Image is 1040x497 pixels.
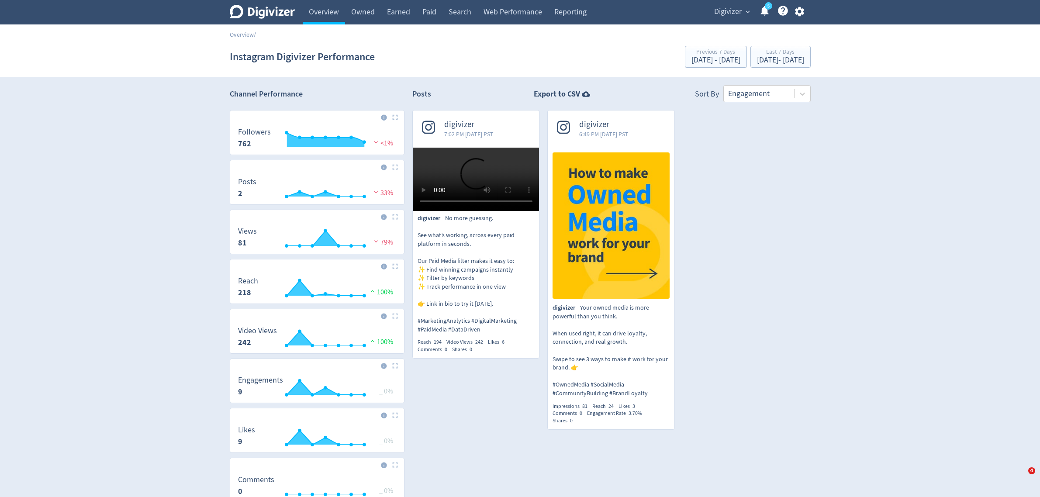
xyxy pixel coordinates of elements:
[744,8,752,16] span: expand_more
[711,5,752,19] button: Digivizer
[553,304,580,312] span: digivizer
[691,56,740,64] div: [DATE] - [DATE]
[767,3,769,9] text: 5
[238,486,242,497] strong: 0
[238,287,251,298] strong: 218
[446,338,488,346] div: Video Views
[632,403,635,410] span: 3
[230,89,404,100] h2: Channel Performance
[418,214,535,334] p: No more guessing. See what’s working, across every paid platform in seconds. Our Paid Media filte...
[757,56,804,64] div: [DATE] - [DATE]
[765,2,772,10] a: 5
[685,46,747,68] button: Previous 7 Days[DATE] - [DATE]
[372,189,393,197] span: 33%
[234,128,400,151] svg: Followers 762
[368,338,393,346] span: 100%
[238,238,247,248] strong: 81
[618,403,640,410] div: Likes
[392,363,398,369] img: Placeholder
[444,130,494,138] span: 7:02 PM [DATE] PST
[534,89,580,100] strong: Export to CSV
[372,139,393,148] span: <1%
[470,346,472,353] span: 0
[238,436,242,447] strong: 9
[238,177,256,187] dt: Posts
[579,130,629,138] span: 6:49 PM [DATE] PST
[234,178,400,201] svg: Posts 2
[695,89,719,102] div: Sort By
[1010,467,1031,488] iframe: Intercom live chat
[234,327,400,350] svg: Video Views 242
[475,338,483,345] span: 242
[392,214,398,220] img: Placeholder
[254,31,256,38] span: /
[392,462,398,468] img: Placeholder
[691,49,740,56] div: Previous 7 Days
[553,417,577,425] div: Shares
[368,288,377,294] img: positive-performance.svg
[238,375,283,385] dt: Engagements
[238,475,274,485] dt: Comments
[548,110,674,425] a: digivizer6:49 PM [DATE] PSTYour owned media is more powerful than you think. When used right, it ...
[444,120,494,130] span: digivizer
[368,338,377,344] img: positive-performance.svg
[372,139,380,145] img: negative-performance.svg
[582,403,587,410] span: 81
[418,338,446,346] div: Reach
[1028,467,1035,474] span: 4
[379,487,393,495] span: _ 0%
[434,338,442,345] span: 194
[238,188,242,199] strong: 2
[392,412,398,418] img: Placeholder
[238,127,271,137] dt: Followers
[608,403,614,410] span: 24
[234,426,400,449] svg: Likes 9
[452,346,477,353] div: Shares
[238,387,242,397] strong: 9
[234,277,400,300] svg: Reach 218
[553,403,592,410] div: Impressions
[379,387,393,396] span: _ 0%
[629,410,642,417] span: 3.70%
[238,425,255,435] dt: Likes
[379,437,393,445] span: _ 0%
[445,346,447,353] span: 0
[580,410,582,417] span: 0
[418,214,445,223] span: digivizer
[238,138,251,149] strong: 762
[418,346,452,353] div: Comments
[234,376,400,399] svg: Engagements 9
[238,326,277,336] dt: Video Views
[230,31,254,38] a: Overview
[392,313,398,319] img: Placeholder
[579,120,629,130] span: digivizer
[553,152,670,299] img: Your owned media is more powerful than you think. When used right, it can drive loyalty, connecti...
[368,288,393,297] span: 100%
[587,410,647,417] div: Engagement Rate
[238,337,251,348] strong: 242
[553,410,587,417] div: Comments
[714,5,742,19] span: Digivizer
[392,114,398,120] img: Placeholder
[592,403,618,410] div: Reach
[553,304,670,398] p: Your owned media is more powerful than you think. When used right, it can drive loyalty, connecti...
[372,238,393,247] span: 79%
[502,338,504,345] span: 6
[757,49,804,56] div: Last 7 Days
[238,226,257,236] dt: Views
[392,263,398,269] img: Placeholder
[230,43,375,71] h1: Instagram Digivizer Performance
[488,338,509,346] div: Likes
[372,238,380,245] img: negative-performance.svg
[413,110,539,353] a: digivizer7:02 PM [DATE] PSTdigivizerNo more guessing. See what’s working, across every paid platf...
[234,227,400,250] svg: Views 81
[570,417,573,424] span: 0
[750,46,811,68] button: Last 7 Days[DATE]- [DATE]
[392,164,398,170] img: Placeholder
[372,189,380,195] img: negative-performance.svg
[238,276,258,286] dt: Reach
[412,89,431,102] h2: Posts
